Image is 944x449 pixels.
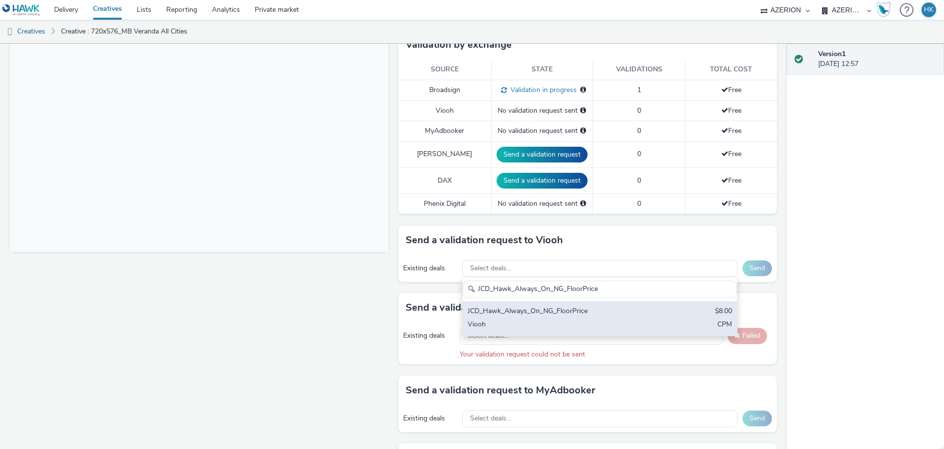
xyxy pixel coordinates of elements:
[497,106,588,116] div: No validation request sent
[56,20,192,43] a: Creative : 720x576_MB Veranda All Cities
[398,167,491,193] td: DAX
[876,2,895,18] a: Hawk Academy
[637,176,641,185] span: 0
[876,2,891,18] img: Hawk Academy
[398,121,491,141] td: MyAdbooker
[715,306,732,318] div: $8.00
[507,85,577,95] span: Validation in progress
[2,4,40,16] img: undefined Logo
[497,173,588,189] button: Send a validation request
[470,264,511,273] span: Select deals...
[398,100,491,121] td: Viooh
[818,49,936,69] div: [DATE] 12:57
[398,141,491,167] td: [PERSON_NAME]
[491,60,592,80] th: State
[497,199,588,209] div: No validation request sent
[721,199,741,208] span: Free
[406,300,583,315] h3: Send a validation request to Broadsign
[406,383,595,398] h3: Send a validation request to MyAdbooker
[580,126,586,136] div: Please select a deal below and click on Send to send a validation request to MyAdbooker.
[497,126,588,136] div: No validation request sent
[580,199,586,209] div: Please select a deal below and click on Send to send a validation request to Phenix Digital.
[637,106,641,115] span: 0
[721,176,741,185] span: Free
[497,147,588,162] button: Send a validation request
[637,85,641,95] span: 1
[580,106,586,116] div: Please select a deal below and click on Send to send a validation request to Viooh.
[468,306,642,318] div: JCD_Hawk_Always_On_NG_FloorPrice
[637,126,641,135] span: 0
[924,2,934,17] div: HK
[637,199,641,208] span: 0
[398,80,491,100] td: Broadsign
[470,415,511,423] span: Select deals...
[406,233,563,248] h3: Send a validation request to Viooh
[403,331,455,341] div: Existing deals
[685,60,777,80] th: Total cost
[721,85,741,95] span: Free
[398,193,491,214] td: Phenix Digital
[592,60,685,80] th: Validations
[721,149,741,159] span: Free
[721,126,741,135] span: Free
[742,260,772,276] button: Send
[468,320,642,331] div: Viooh
[468,332,508,340] span: Select deals...
[403,414,457,423] div: Existing deals
[406,37,512,52] h3: Validation by exchange
[5,27,15,37] img: dooh
[728,328,767,344] button: Failed
[818,49,846,59] strong: Version 1
[398,60,491,80] th: Source
[721,106,741,115] span: Free
[637,149,641,159] span: 0
[717,320,732,331] div: CPM
[460,350,772,359] div: Your validation request could not be sent
[742,411,772,426] button: Send
[403,263,457,273] div: Existing deals
[463,281,737,298] input: Search......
